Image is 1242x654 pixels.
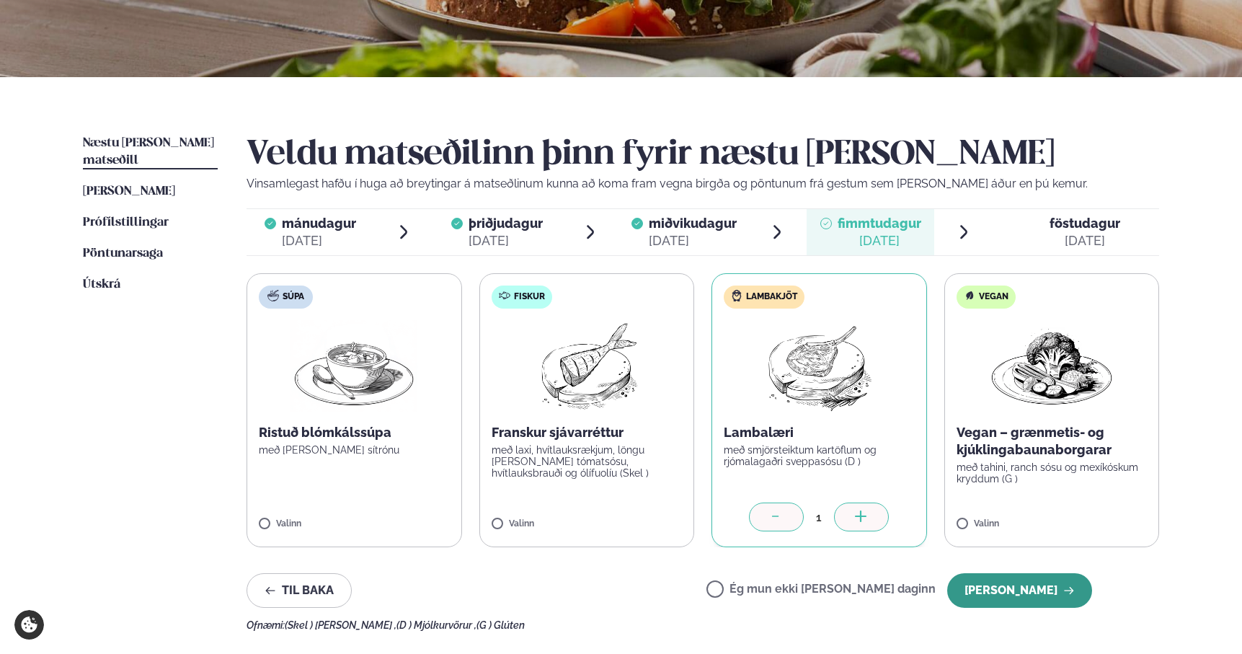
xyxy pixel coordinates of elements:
[649,232,737,249] div: [DATE]
[838,216,921,231] span: fimmtudagur
[267,290,279,301] img: soup.svg
[724,424,915,441] p: Lambalæri
[724,444,915,467] p: með smjörsteiktum kartöflum og rjómalagaðri sveppasósu (D )
[247,619,1159,631] div: Ofnæmi:
[396,619,476,631] span: (D ) Mjólkurvörur ,
[1050,216,1120,231] span: föstudagur
[247,573,352,608] button: Til baka
[282,216,356,231] span: mánudagur
[247,175,1159,193] p: Vinsamlegast hafðu í huga að breytingar á matseðlinum kunna að koma fram vegna birgða og pöntunum...
[964,290,975,301] img: Vegan.svg
[247,135,1159,175] h2: Veldu matseðilinn þinn fyrir næstu [PERSON_NAME]
[838,232,921,249] div: [DATE]
[282,232,356,249] div: [DATE]
[804,509,834,526] div: 1
[469,216,543,231] span: þriðjudagur
[492,444,683,479] p: með laxi, hvítlauksrækjum, löngu [PERSON_NAME] tómatsósu, hvítlauksbrauði og ólífuolíu (Skel )
[83,216,169,229] span: Prófílstillingar
[14,610,44,640] a: Cookie settings
[83,214,169,231] a: Prófílstillingar
[492,424,683,441] p: Franskur sjávarréttur
[285,619,396,631] span: (Skel ) [PERSON_NAME] ,
[1050,232,1120,249] div: [DATE]
[83,278,120,291] span: Útskrá
[649,216,737,231] span: miðvikudagur
[83,276,120,293] a: Útskrá
[259,444,450,456] p: með [PERSON_NAME] sítrónu
[979,291,1008,303] span: Vegan
[83,185,175,198] span: [PERSON_NAME]
[83,137,214,167] span: Næstu [PERSON_NAME] matseðill
[469,232,543,249] div: [DATE]
[988,320,1115,412] img: Vegan.png
[83,245,163,262] a: Pöntunarsaga
[523,320,650,412] img: Fish.png
[947,573,1092,608] button: [PERSON_NAME]
[83,247,163,260] span: Pöntunarsaga
[499,290,510,301] img: fish.svg
[957,461,1148,485] p: með tahini, ranch sósu og mexíkóskum kryddum (G )
[259,424,450,441] p: Ristuð blómkálssúpa
[746,291,797,303] span: Lambakjöt
[283,291,304,303] span: Súpa
[755,320,883,412] img: Lamb-Meat.png
[476,619,525,631] span: (G ) Glúten
[83,183,175,200] a: [PERSON_NAME]
[83,135,218,169] a: Næstu [PERSON_NAME] matseðill
[290,320,417,412] img: Soup.png
[731,290,742,301] img: Lamb.svg
[514,291,545,303] span: Fiskur
[957,424,1148,459] p: Vegan – grænmetis- og kjúklingabaunaborgarar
